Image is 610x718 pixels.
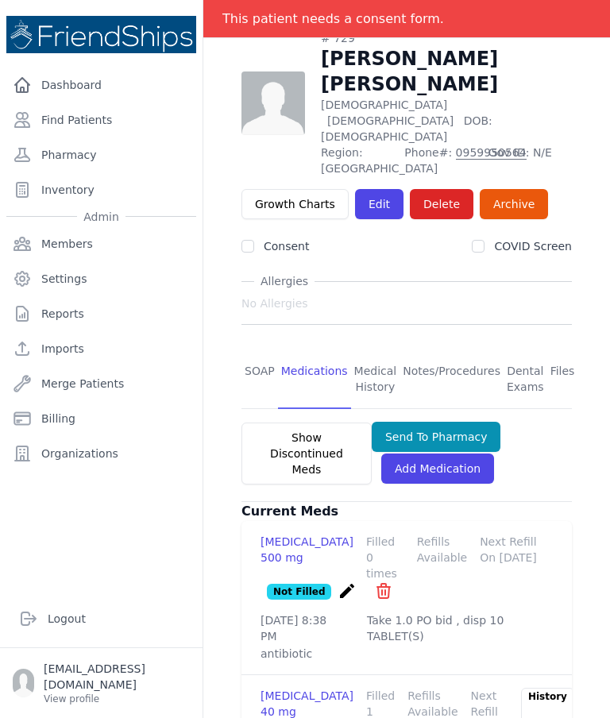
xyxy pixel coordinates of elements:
span: No Allergies [241,295,308,311]
div: # 729 [321,30,572,46]
a: Medical History [351,350,400,409]
a: Medications [278,350,351,409]
a: create [338,589,361,604]
a: Logout [13,603,190,635]
a: Merge Patients [6,368,196,400]
span: [DEMOGRAPHIC_DATA] [327,114,454,127]
p: [DATE] 8:38 PM [261,612,342,644]
a: Reports [6,298,196,330]
span: Phone#: [404,145,478,176]
div: Refills Available [417,534,467,581]
a: Members [6,228,196,260]
a: Archive [480,189,548,219]
div: Next Refill On [DATE] [480,534,540,581]
a: Find Patients [6,104,196,136]
span: Admin [77,209,125,225]
button: Show Discontinued Meds [241,423,372,484]
a: Billing [6,403,196,434]
p: [DEMOGRAPHIC_DATA] [321,97,572,145]
a: Add Medication [381,454,494,484]
h1: [PERSON_NAME] [PERSON_NAME] [321,46,572,97]
a: Inventory [6,174,196,206]
i: create [338,581,357,600]
a: SOAP [241,350,278,409]
label: Consent [264,240,309,253]
div: [MEDICAL_DATA] 500 mg [261,534,353,581]
a: Edit [355,189,403,219]
div: Filled 0 times [366,534,404,581]
a: Notes/Procedures [400,350,504,409]
a: Settings [6,263,196,295]
a: Imports [6,333,196,365]
img: Medical Missions EMR [6,16,196,53]
label: COVID Screen [494,240,572,253]
span: Gov ID: N/E [488,145,572,176]
p: Take 1.0 PO bid , disp 10 TABLET(S) [367,612,553,644]
a: Files [547,350,578,409]
h3: Current Meds [241,502,572,521]
a: Dashboard [6,69,196,101]
p: Not Filled [267,584,331,600]
p: antibiotic [261,646,553,662]
nav: Tabs [241,350,572,409]
a: [EMAIL_ADDRESS][DOMAIN_NAME] View profile [13,661,190,705]
a: Dental Exams [504,350,547,409]
a: Organizations [6,438,196,469]
a: Pharmacy [6,139,196,171]
span: Allergies [254,273,315,289]
p: View profile [44,693,190,705]
button: Send To Pharmacy [372,422,501,452]
p: [EMAIL_ADDRESS][DOMAIN_NAME] [44,661,190,693]
a: Growth Charts [241,189,349,219]
button: Delete [410,189,473,219]
span: Region: [GEOGRAPHIC_DATA] [321,145,395,176]
img: person-242608b1a05df3501eefc295dc1bc67a.jpg [241,71,305,135]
